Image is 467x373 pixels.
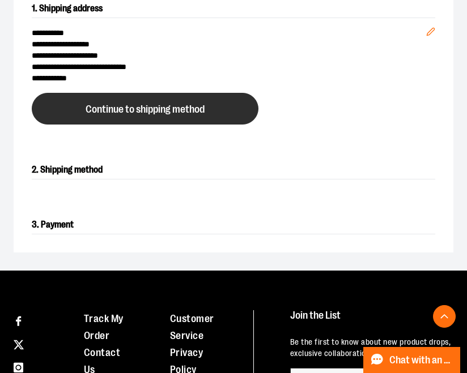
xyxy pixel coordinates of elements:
button: Continue to shipping method [32,93,258,125]
a: Visit our X page [9,333,28,353]
button: Chat with an Expert [363,347,461,373]
h4: Join the List [290,310,458,331]
p: Be the first to know about new product drops, exclusive collaborations, and shopping events! [290,337,458,359]
a: Customer Service [170,313,214,341]
a: Visit our Facebook page [9,310,28,330]
span: Chat with an Expert [389,355,453,366]
h2: 3. Payment [32,216,435,234]
button: Edit [417,9,444,49]
button: Back To Top [433,305,456,328]
img: Twitter [14,340,24,350]
span: Continue to shipping method [86,104,205,115]
h2: 2. Shipping method [32,161,435,179]
a: Track My Order [84,313,124,341]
